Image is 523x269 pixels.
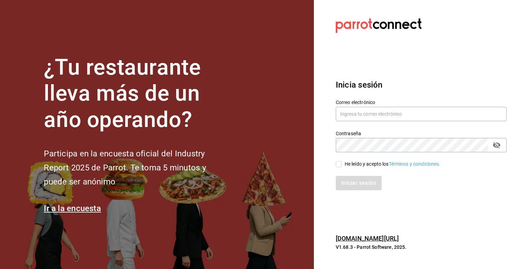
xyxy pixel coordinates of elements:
h2: Participa en la encuesta oficial del Industry Report 2025 de Parrot. Te toma 5 minutos y puede se... [44,147,229,189]
h3: Inicia sesión [336,79,507,91]
a: Ir a la encuesta [44,204,101,213]
label: Contraseña [336,131,507,136]
h1: ¿Tu restaurante lleva más de un año operando? [44,54,229,133]
div: He leído y acepto los [345,161,441,168]
a: [DOMAIN_NAME][URL] [336,235,399,242]
a: Términos y condiciones. [389,161,441,167]
button: passwordField [491,139,502,151]
input: Ingresa tu correo electrónico [336,107,507,121]
label: Correo electrónico [336,100,507,104]
p: V1.68.3 - Parrot Software, 2025. [336,244,507,251]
